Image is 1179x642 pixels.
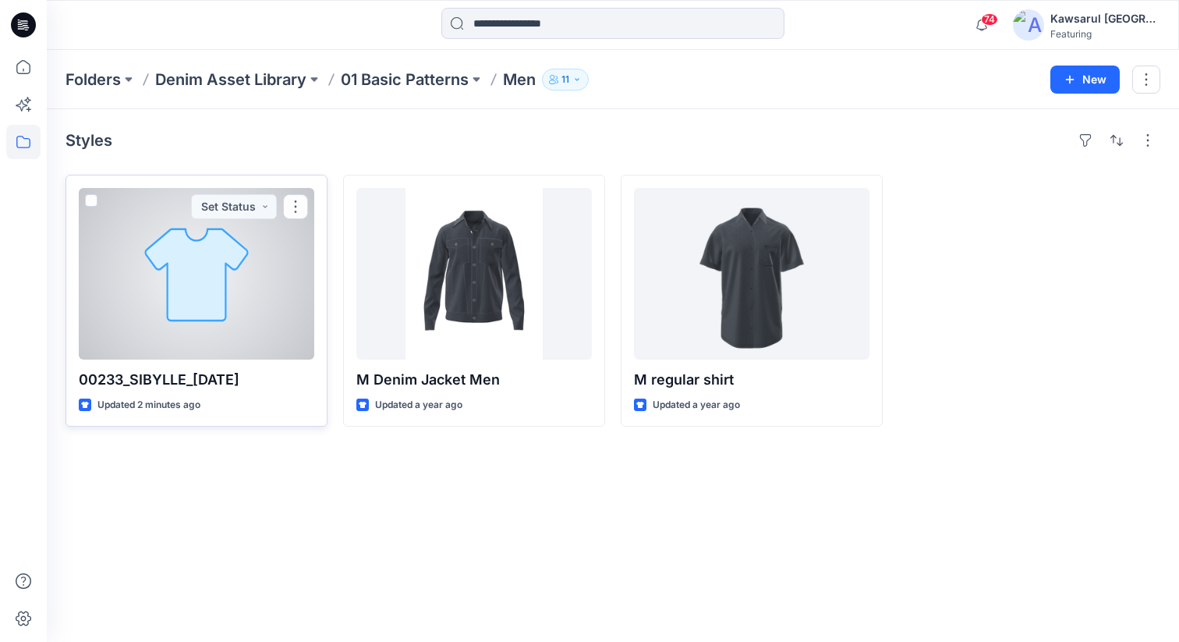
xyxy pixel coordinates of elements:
a: M Denim Jacket Men [356,188,592,360]
p: M Denim Jacket Men [356,369,592,391]
a: Denim Asset Library [155,69,306,90]
h4: Styles [65,131,112,150]
p: Men [503,69,536,90]
button: 11 [542,69,589,90]
a: 01 Basic Patterns [341,69,469,90]
button: New [1050,66,1120,94]
a: M regular shirt [634,188,869,360]
div: Featuring [1050,28,1160,40]
p: Updated a year ago [375,397,462,413]
p: 11 [561,71,569,88]
p: 00233_SIBYLLE_[DATE] [79,369,314,391]
a: Folders [65,69,121,90]
p: Updated a year ago [653,397,740,413]
p: Updated 2 minutes ago [97,397,200,413]
p: M regular shirt [634,369,869,391]
span: 74 [981,13,998,26]
img: avatar [1013,9,1044,41]
a: 00233_SIBYLLE_2024-08-29 [79,188,314,360]
div: Kawsarul [GEOGRAPHIC_DATA] [1050,9,1160,28]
